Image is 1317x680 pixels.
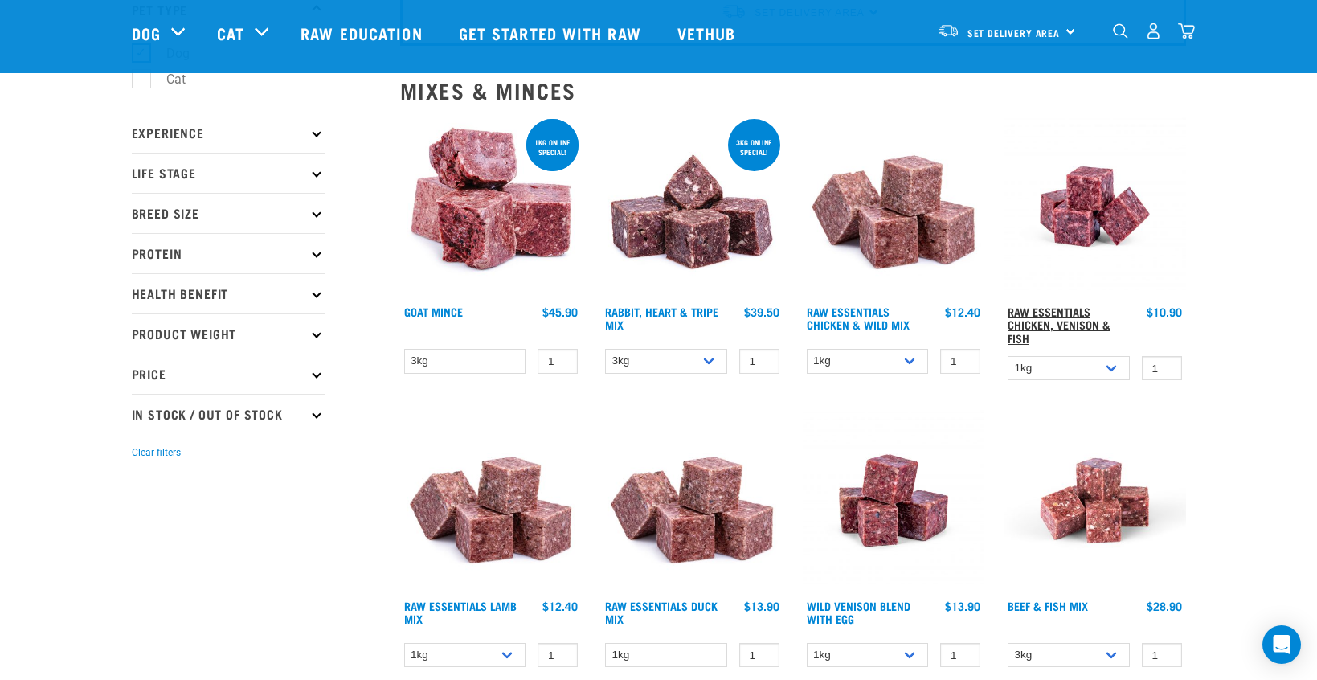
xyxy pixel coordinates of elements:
a: Wild Venison Blend with Egg [807,603,910,621]
div: $13.90 [744,600,779,612]
button: Clear filters [132,445,181,460]
a: Goat Mince [404,309,463,314]
input: 1 [1142,643,1182,668]
img: ?1041 RE Lamb Mix 01 [601,409,783,592]
img: user.png [1145,23,1162,39]
label: Cat [141,69,192,89]
input: 1 [739,643,779,668]
img: home-icon-1@2x.png [1113,23,1128,39]
a: Vethub [661,1,756,65]
div: $13.90 [945,600,980,612]
a: Beef & Fish Mix [1008,603,1088,608]
a: Cat [217,21,244,45]
p: Life Stage [132,153,325,193]
a: Dog [132,21,161,45]
div: $45.90 [542,305,578,318]
div: $12.40 [945,305,980,318]
img: van-moving.png [938,23,959,38]
img: Chicken Venison mix 1655 [1004,116,1186,298]
img: Pile Of Cubed Chicken Wild Meat Mix [803,116,985,298]
img: Beef Mackerel 1 [1004,409,1186,592]
div: $28.90 [1147,600,1182,612]
div: $10.90 [1147,305,1182,318]
img: 1175 Rabbit Heart Tripe Mix 01 [601,116,783,298]
a: Raw Essentials Chicken & Wild Mix [807,309,910,327]
div: 3kg online special! [728,130,780,164]
h2: Mixes & Minces [400,78,1186,103]
p: Protein [132,233,325,273]
p: Price [132,354,325,394]
a: Rabbit, Heart & Tripe Mix [605,309,718,327]
div: $12.40 [542,600,578,612]
img: 1077 Wild Goat Mince 01 [400,116,583,298]
img: Venison Egg 1616 [803,409,985,592]
p: In Stock / Out Of Stock [132,394,325,434]
p: Product Weight [132,313,325,354]
input: 1 [739,349,779,374]
p: Experience [132,113,325,153]
input: 1 [940,349,980,374]
p: Breed Size [132,193,325,233]
a: Raw Essentials Chicken, Venison & Fish [1008,309,1110,340]
a: Raw Essentials Lamb Mix [404,603,517,621]
img: home-icon@2x.png [1178,23,1195,39]
div: $39.50 [744,305,779,318]
input: 1 [538,643,578,668]
input: 1 [538,349,578,374]
input: 1 [940,643,980,668]
a: Raw Essentials Duck Mix [605,603,718,621]
p: Health Benefit [132,273,325,313]
span: Set Delivery Area [967,30,1061,35]
div: 1kg online special! [526,130,579,164]
a: Raw Education [284,1,442,65]
img: ?1041 RE Lamb Mix 01 [400,409,583,592]
a: Get started with Raw [443,1,661,65]
input: 1 [1142,356,1182,381]
div: Open Intercom Messenger [1262,625,1301,664]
